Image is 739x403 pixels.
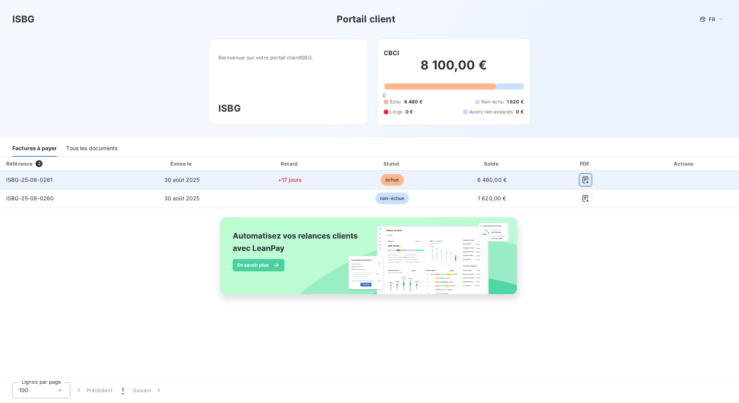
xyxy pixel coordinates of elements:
div: Tous les documents [66,141,117,157]
h2: 8 100,00 € [384,58,524,81]
span: 2 [36,160,43,167]
span: non-échue [375,193,409,204]
div: Retard [240,160,340,168]
span: 0 € [405,108,413,115]
div: Factures à payer [12,141,57,157]
span: ISBG-25-08-0260 [6,195,54,201]
span: Litige [390,108,402,115]
span: Non-échu [481,98,504,105]
h3: Portail client [337,12,395,26]
button: Précédent [70,382,117,398]
span: échue [381,174,404,186]
h3: ISBG [218,102,358,115]
span: 0 [383,92,386,98]
span: 6 480,00 € [477,176,507,183]
h3: ISBG [12,12,35,26]
button: 1 [117,382,128,398]
span: +17 jours [278,176,301,183]
span: Échu [390,98,401,105]
div: Actions [631,160,737,168]
h6: CBCI [384,48,400,58]
div: Statut [343,160,441,168]
span: 1 620,00 € [478,195,506,201]
div: Solde [444,160,540,168]
span: 1 [122,386,124,394]
span: 6 480 € [404,98,422,105]
span: 30 août 2025 [164,195,200,201]
span: FR [709,16,715,22]
div: Référence [6,161,32,167]
button: Suivant [128,382,167,398]
span: 1 620 € [507,98,524,105]
span: 100 [19,386,28,394]
span: Avoirs non associés [469,108,513,115]
span: Bienvenue sur votre portail client ISBG . [218,54,358,61]
span: 0 € [516,108,523,115]
div: Émise le [127,160,237,168]
div: PDF [543,160,628,168]
span: 30 août 2025 [164,176,200,183]
img: banner [213,213,526,308]
span: ISBG-25-08-0261 [6,176,53,183]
